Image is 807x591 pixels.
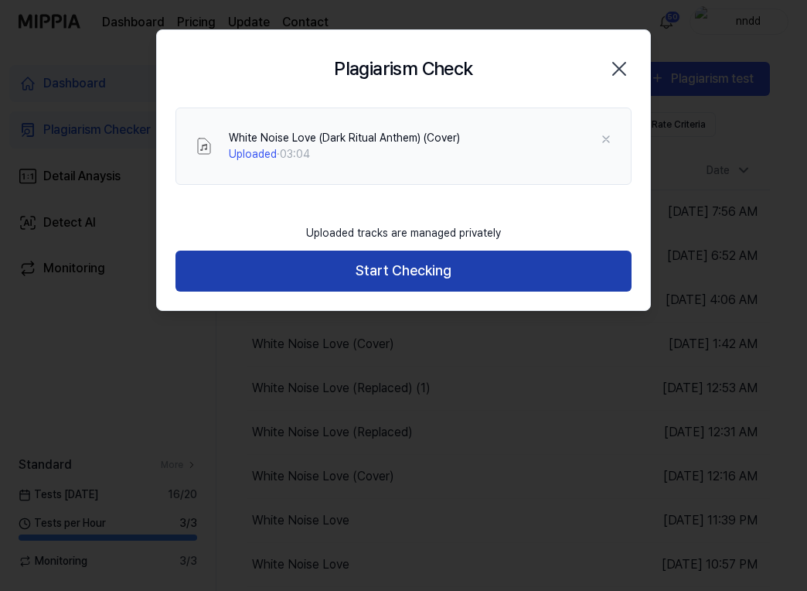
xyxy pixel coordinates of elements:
div: · 03:04 [229,146,460,162]
div: White Noise Love (Dark Ritual Anthem) (Cover) [229,130,460,146]
span: Uploaded [229,148,277,160]
img: File Select [195,137,213,155]
button: Start Checking [175,251,632,292]
div: Uploaded tracks are managed privately [297,216,510,251]
h2: Plagiarism Check [334,55,472,83]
